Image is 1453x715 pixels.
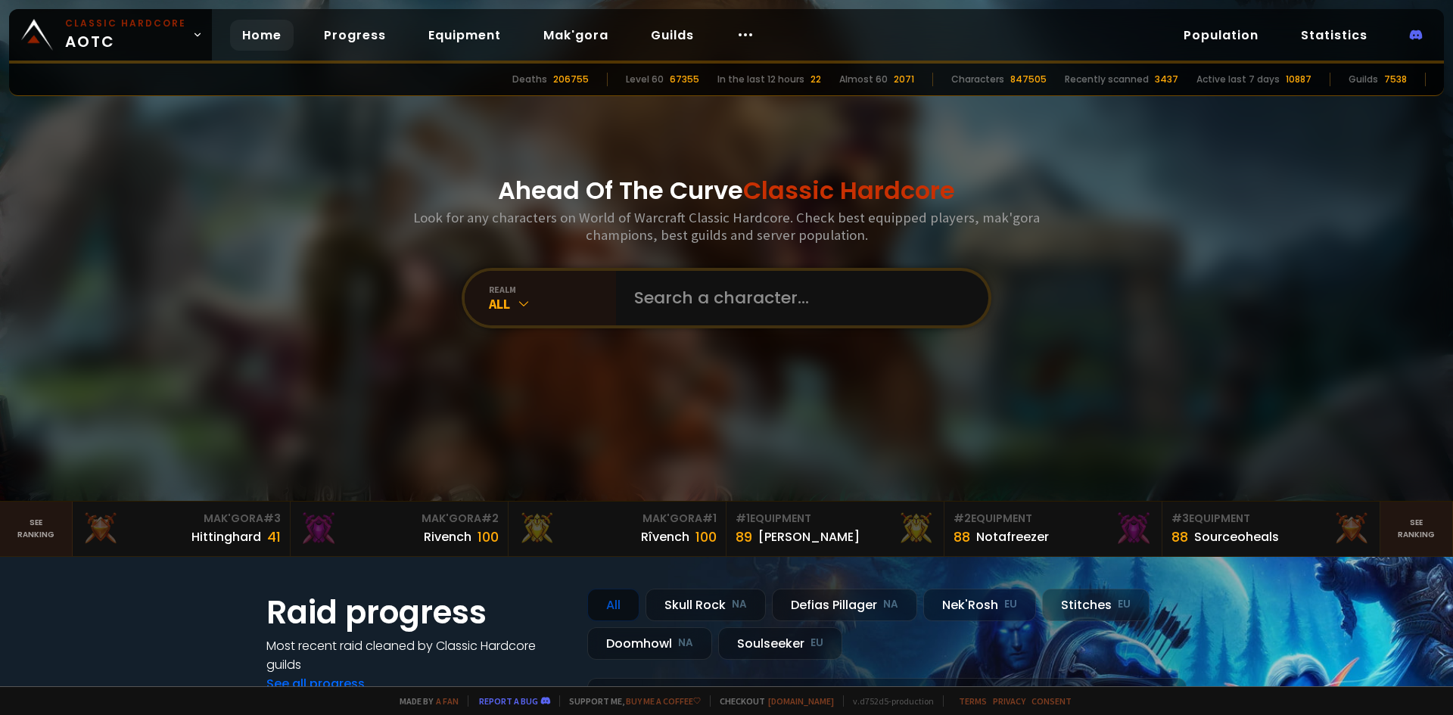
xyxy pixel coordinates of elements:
[743,173,955,207] span: Classic Hardcore
[951,73,1004,86] div: Characters
[1155,73,1178,86] div: 3437
[1031,695,1072,707] a: Consent
[811,636,823,651] small: EU
[678,636,693,651] small: NA
[73,502,291,556] a: Mak'Gora#3Hittinghard41
[702,511,717,526] span: # 1
[646,589,766,621] div: Skull Rock
[626,695,701,707] a: Buy me a coffee
[843,695,934,707] span: v. d752d5 - production
[489,284,616,295] div: realm
[230,20,294,51] a: Home
[390,695,459,707] span: Made by
[639,20,706,51] a: Guilds
[436,695,459,707] a: a fan
[1171,527,1188,547] div: 88
[1042,589,1150,621] div: Stitches
[641,527,689,546] div: Rîvench
[1289,20,1380,51] a: Statistics
[65,17,186,30] small: Classic Hardcore
[481,511,499,526] span: # 2
[587,589,639,621] div: All
[587,627,712,660] div: Doomhowl
[9,9,212,61] a: Classic HardcoreAOTC
[954,511,971,526] span: # 2
[839,73,888,86] div: Almost 60
[1004,597,1017,612] small: EU
[718,627,842,660] div: Soulseeker
[736,511,750,526] span: # 1
[1380,502,1453,556] a: Seeranking
[954,511,1153,527] div: Equipment
[695,527,717,547] div: 100
[993,695,1025,707] a: Privacy
[1010,73,1047,86] div: 847505
[811,73,821,86] div: 22
[518,511,717,527] div: Mak'Gora
[266,589,569,636] h1: Raid progress
[266,675,365,692] a: See all progress
[1065,73,1149,86] div: Recently scanned
[1162,502,1380,556] a: #3Equipment88Sourceoheals
[710,695,834,707] span: Checkout
[736,511,935,527] div: Equipment
[954,527,970,547] div: 88
[407,209,1046,244] h3: Look for any characters on World of Warcraft Classic Hardcore. Check best equipped players, mak'g...
[768,695,834,707] a: [DOMAIN_NAME]
[553,73,589,86] div: 206755
[266,636,569,674] h4: Most recent raid cleaned by Classic Hardcore guilds
[670,73,699,86] div: 67355
[478,527,499,547] div: 100
[191,527,261,546] div: Hittinghard
[509,502,726,556] a: Mak'Gora#1Rîvench100
[726,502,944,556] a: #1Equipment89[PERSON_NAME]
[1171,20,1271,51] a: Population
[736,527,752,547] div: 89
[263,511,281,526] span: # 3
[923,589,1036,621] div: Nek'Rosh
[65,17,186,53] span: AOTC
[976,527,1049,546] div: Notafreezer
[498,173,955,209] h1: Ahead Of The Curve
[883,597,898,612] small: NA
[1384,73,1407,86] div: 7538
[1286,73,1311,86] div: 10887
[267,527,281,547] div: 41
[531,20,621,51] a: Mak'gora
[1349,73,1378,86] div: Guilds
[626,73,664,86] div: Level 60
[424,527,471,546] div: Rivench
[732,597,747,612] small: NA
[559,695,701,707] span: Support me,
[944,502,1162,556] a: #2Equipment88Notafreezer
[1171,511,1371,527] div: Equipment
[416,20,513,51] a: Equipment
[512,73,547,86] div: Deaths
[717,73,804,86] div: In the last 12 hours
[1118,597,1131,612] small: EU
[300,511,499,527] div: Mak'Gora
[479,695,538,707] a: Report a bug
[312,20,398,51] a: Progress
[758,527,860,546] div: [PERSON_NAME]
[291,502,509,556] a: Mak'Gora#2Rivench100
[959,695,987,707] a: Terms
[1196,73,1280,86] div: Active last 7 days
[82,511,281,527] div: Mak'Gora
[772,589,917,621] div: Defias Pillager
[1171,511,1189,526] span: # 3
[1194,527,1279,546] div: Sourceoheals
[625,271,970,325] input: Search a character...
[894,73,914,86] div: 2071
[489,295,616,312] div: All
